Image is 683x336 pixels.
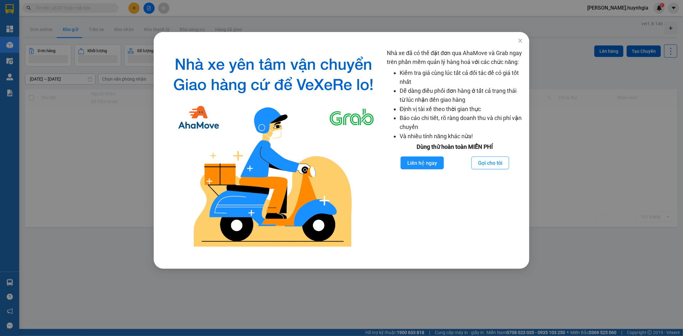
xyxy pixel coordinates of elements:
li: Định vị tài xế theo thời gian thực [400,105,523,114]
button: Close [511,32,529,50]
button: Liên hệ ngay [401,156,444,169]
li: Báo cáo chi tiết, rõ ràng doanh thu và chi phí vận chuyển [400,114,523,132]
span: Liên hệ ngay [407,159,437,167]
div: Dùng thử hoàn toàn MIỄN PHÍ [387,142,523,151]
li: Kiểm tra giá cùng lúc tất cả đối tác để có giá tốt nhất [400,68,523,87]
button: Gọi cho tôi [471,156,509,169]
img: logo [165,49,382,253]
div: Nhà xe đã có thể đặt đơn qua AhaMove và Grab ngay trên phần mềm quản lý hàng hoá với các chức năng: [387,49,523,253]
li: Dễ dàng điều phối đơn hàng ở tất cả trạng thái từ lúc nhận đến giao hàng [400,86,523,105]
span: Gọi cho tôi [478,159,502,167]
li: Và nhiều tính năng khác nữa! [400,132,523,141]
span: close [518,38,523,43]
